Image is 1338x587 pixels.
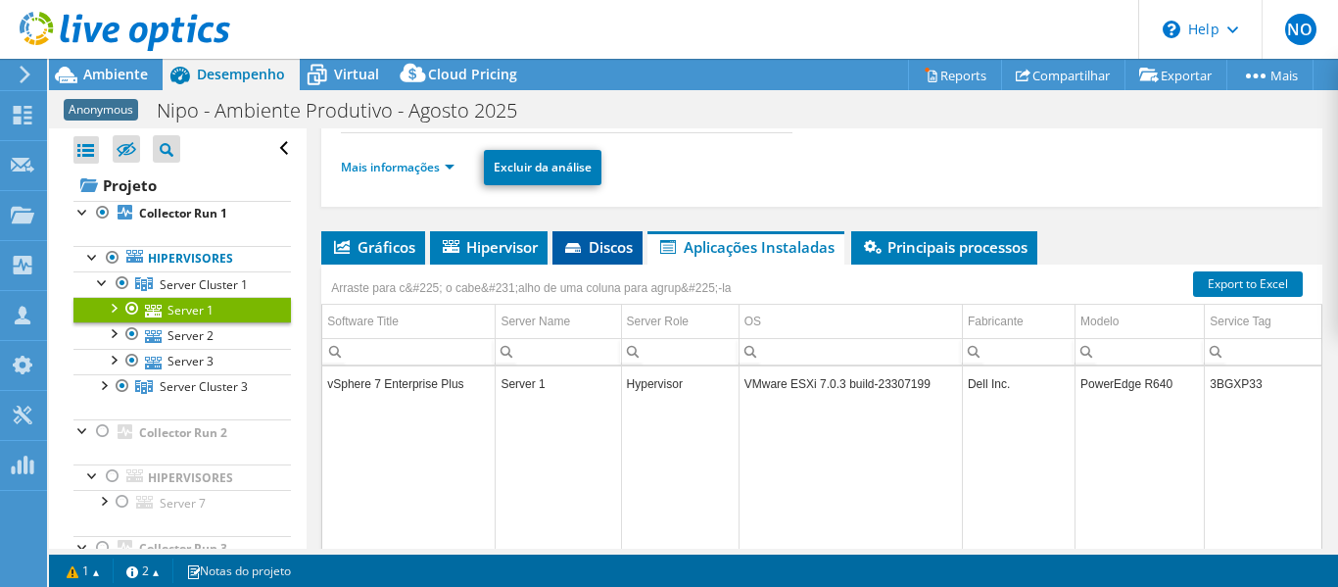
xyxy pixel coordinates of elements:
a: Excluir da análise [484,150,601,185]
div: OS [744,310,761,333]
span: NO [1285,14,1316,45]
b: Collector Run 2 [139,424,227,441]
span: Principais processos [861,237,1027,257]
a: Hipervisores [73,246,291,271]
span: Aplicações Instaladas [657,237,835,257]
span: Server Cluster 1 [160,276,248,293]
td: Column Service Tag, Filter cell [1205,338,1321,365]
a: 1 [53,559,114,583]
a: Server 1 [73,297,291,322]
span: Cloud Pricing [428,65,517,83]
h1: Nipo - Ambiente Produtivo - Agosto 2025 [148,100,548,122]
td: OS Column [739,305,962,339]
td: Column OS, Filter cell [739,338,962,365]
span: Server 7 [160,495,206,512]
div: Server Name [501,310,570,333]
span: Discos [562,237,633,257]
td: Fabricante Column [962,305,1075,339]
td: Service Tag Column [1205,305,1321,339]
td: Modelo Column [1075,305,1205,339]
div: Fabricante [968,310,1024,333]
span: Server Cluster 3 [160,378,248,395]
span: Anonymous [64,99,138,121]
a: 2 [113,559,173,583]
span: Ambiente [83,65,148,83]
td: Column Modelo, Filter cell [1075,338,1205,365]
a: Mais [1226,60,1314,90]
a: Hipervisores [73,465,291,490]
td: Column Fabricante, Filter cell [962,338,1075,365]
b: Collector Run 1 [139,205,227,221]
a: Server Cluster 1 [73,271,291,297]
a: Server 2 [73,322,291,348]
td: Column OS, Value VMware ESXi 7.0.3 build-23307199 [739,367,962,401]
td: Column Software Title, Filter cell [322,338,496,365]
a: Mais informações [341,159,454,175]
a: Exportar [1124,60,1227,90]
span: Hipervisor [440,237,538,257]
td: Column Fabricante, Value Dell Inc. [962,367,1075,401]
td: Column Software Title, Value vSphere 7 Enterprise Plus [322,367,496,401]
svg: \n [1163,21,1180,38]
a: Compartilhar [1001,60,1125,90]
div: Modelo [1080,310,1119,333]
td: Column Service Tag, Value 3BGXP33 [1205,367,1321,401]
td: Server Name Column [496,305,621,339]
a: Server 3 [73,349,291,374]
a: Export to Excel [1193,271,1303,297]
a: Collector Run 1 [73,201,291,226]
a: Server 7 [73,490,291,515]
td: Column Server Role, Filter cell [621,338,739,365]
div: Arraste para c&#225; o cabe&#231;alho de uma coluna para agrup&#225;-la [326,274,736,302]
a: Collector Run 3 [73,536,291,562]
td: Server Role Column [621,305,739,339]
a: Notas do projeto [172,559,305,583]
a: Projeto [73,170,291,201]
b: Collector Run 3 [139,540,227,557]
a: Collector Run 2 [73,419,291,445]
div: Software Title [327,310,399,333]
a: Reports [908,60,1002,90]
div: Server Role [627,310,689,333]
span: Desempenho [197,65,285,83]
div: Service Tag [1210,310,1270,333]
a: Server Cluster 3 [73,374,291,400]
td: Column Server Name, Filter cell [496,338,621,365]
td: Column Server Name, Value Server 1 [496,367,621,401]
span: Gráficos [331,237,415,257]
span: Virtual [334,65,379,83]
td: Column Modelo, Value PowerEdge R640 [1075,367,1205,401]
td: Software Title Column [322,305,496,339]
td: Column Server Role, Value Hypervisor [621,367,739,401]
